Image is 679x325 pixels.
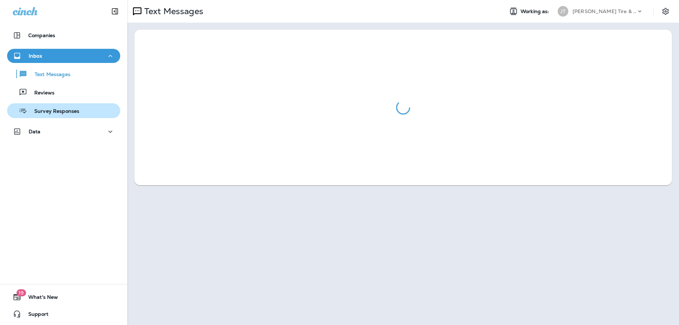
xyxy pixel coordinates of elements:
[27,108,79,115] p: Survey Responses
[558,6,568,17] div: JT
[573,8,636,14] p: [PERSON_NAME] Tire & Auto
[7,290,120,304] button: 19What's New
[7,28,120,42] button: Companies
[29,129,41,134] p: Data
[21,294,58,303] span: What's New
[21,311,48,320] span: Support
[28,71,70,78] p: Text Messages
[27,90,54,97] p: Reviews
[521,8,551,14] span: Working as:
[105,4,125,18] button: Collapse Sidebar
[7,307,120,321] button: Support
[7,124,120,139] button: Data
[7,85,120,100] button: Reviews
[7,103,120,118] button: Survey Responses
[7,49,120,63] button: Inbox
[141,6,203,17] p: Text Messages
[28,33,55,38] p: Companies
[659,5,672,18] button: Settings
[29,53,42,59] p: Inbox
[7,66,120,81] button: Text Messages
[16,289,26,296] span: 19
